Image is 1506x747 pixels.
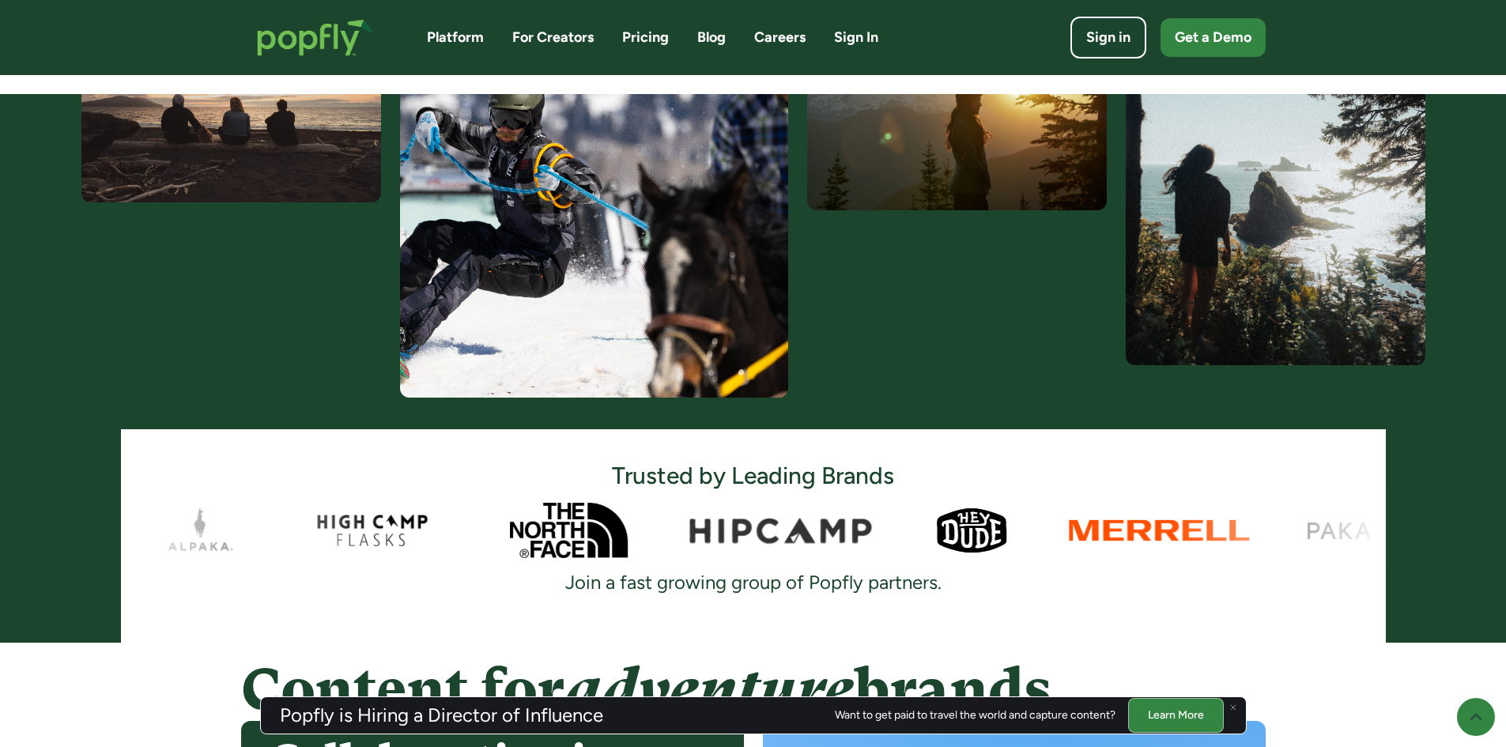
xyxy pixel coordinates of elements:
div: Want to get paid to travel the world and capture content? [835,709,1115,722]
div: Sign in [1086,28,1130,47]
a: Sign In [834,28,878,47]
a: home [241,3,389,72]
em: adventure [564,657,854,722]
a: Sign in [1070,17,1146,58]
a: Get a Demo [1161,18,1266,57]
div: Get a Demo [1175,28,1251,47]
h3: Popfly is Hiring a Director of Influence [280,706,603,725]
h4: Content for brands [241,658,1266,721]
a: Pricing [622,28,669,47]
a: For Creators [512,28,594,47]
a: Platform [427,28,484,47]
div: Join a fast growing group of Popfly partners. [546,570,961,595]
a: Careers [754,28,806,47]
a: Learn More [1128,698,1224,732]
h3: Trusted by Leading Brands [612,461,894,491]
a: Blog [697,28,726,47]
